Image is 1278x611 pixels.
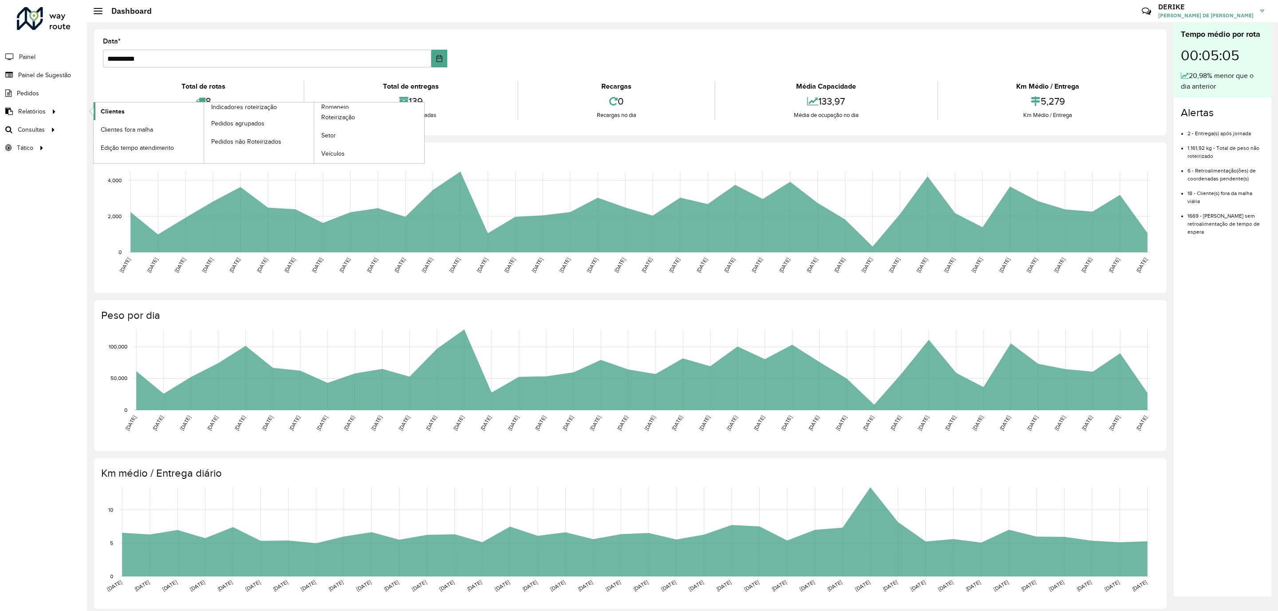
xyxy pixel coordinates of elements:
[668,257,681,274] text: [DATE]
[94,121,204,138] a: Clientes fora malha
[204,102,425,163] a: Romaneio
[425,415,438,431] text: [DATE]
[1181,70,1264,92] div: 20,98% menor que o dia anterior
[283,257,296,274] text: [DATE]
[19,52,35,62] span: Painel
[431,50,447,67] button: Choose Date
[1187,160,1264,183] li: 6 - Retroalimentação(ões) de coordenadas pendente(s)
[109,344,127,349] text: 100,000
[211,119,264,128] span: Pedidos agrupados
[106,579,123,592] text: [DATE]
[179,415,192,431] text: [DATE]
[124,407,127,413] text: 0
[998,415,1011,431] text: [DATE]
[1108,415,1121,431] text: [DATE]
[771,579,788,592] text: [DATE]
[698,415,711,431] text: [DATE]
[1181,40,1264,70] div: 00:05:05
[799,579,816,592] text: [DATE]
[17,89,39,98] span: Pedidos
[110,540,113,546] text: 5
[965,579,982,592] text: [DATE]
[101,143,174,153] span: Edição tempo atendimento
[937,579,954,592] text: [DATE]
[452,415,465,431] text: [DATE]
[103,6,152,16] h2: Dashboard
[321,149,345,158] span: Veículos
[410,579,427,592] text: [DATE]
[343,415,355,431] text: [DATE]
[494,579,511,592] text: [DATE]
[632,579,649,592] text: [DATE]
[531,257,544,274] text: [DATE]
[316,415,328,431] text: [DATE]
[1181,28,1264,40] div: Tempo médio por rota
[201,257,213,274] text: [DATE]
[393,257,406,274] text: [DATE]
[1020,579,1037,592] text: [DATE]
[1135,257,1148,274] text: [DATE]
[1026,257,1038,274] text: [DATE]
[917,415,930,431] text: [DATE]
[18,125,45,134] span: Consultas
[688,579,705,592] text: [DATE]
[1181,106,1264,119] h4: Alertas
[204,114,314,132] a: Pedidos agrupados
[101,467,1158,480] h4: Km médio / Entrega diário
[503,257,516,274] text: [DATE]
[228,257,241,274] text: [DATE]
[1158,12,1254,20] span: [PERSON_NAME] DE [PERSON_NAME]
[355,579,372,592] text: [DATE]
[660,579,677,592] text: [DATE]
[882,579,899,592] text: [DATE]
[970,257,983,274] text: [DATE]
[940,92,1156,111] div: 5,279
[558,257,571,274] text: [DATE]
[108,177,122,183] text: 4,000
[943,257,956,274] text: [DATE]
[1048,579,1065,592] text: [DATE]
[1187,137,1264,160] li: 1.161,92 kg - Total de peso não roteirizado
[134,579,150,592] text: [DATE]
[640,257,653,274] text: [DATE]
[534,415,547,431] text: [DATE]
[743,579,760,592] text: [DATE]
[1187,183,1264,205] li: 18 - Cliente(s) fora da malha viária
[245,579,261,592] text: [DATE]
[1026,415,1039,431] text: [DATE]
[1158,3,1254,11] h3: DERIKE
[718,81,935,92] div: Média Capacidade
[314,109,424,126] a: Roteirização
[1076,579,1093,592] text: [DATE]
[101,151,1158,164] h4: Capacidade por dia
[807,415,820,431] text: [DATE]
[466,579,483,592] text: [DATE]
[124,415,137,431] text: [DATE]
[910,579,927,592] text: [DATE]
[272,579,289,592] text: [DATE]
[726,415,738,431] text: [DATE]
[778,257,791,274] text: [DATE]
[103,36,121,47] label: Data
[826,579,843,592] text: [DATE]
[507,415,520,431] text: [DATE]
[476,257,489,274] text: [DATE]
[589,415,602,431] text: [DATE]
[101,125,153,134] span: Clientes fora malha
[314,145,424,163] a: Veículos
[993,579,1010,592] text: [DATE]
[370,415,383,431] text: [DATE]
[718,111,935,120] div: Média de ocupação no dia
[94,102,314,163] a: Indicadores roteirização
[366,257,379,274] text: [DATE]
[321,131,336,140] span: Setor
[288,415,301,431] text: [DATE]
[211,137,281,146] span: Pedidos não Roteirizados
[805,257,818,274] text: [DATE]
[862,415,875,431] text: [DATE]
[998,257,1011,274] text: [DATE]
[110,573,113,579] text: 0
[1187,123,1264,137] li: 2 - Entrega(s) após jornada
[101,309,1158,322] h4: Peso por dia
[971,415,984,431] text: [DATE]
